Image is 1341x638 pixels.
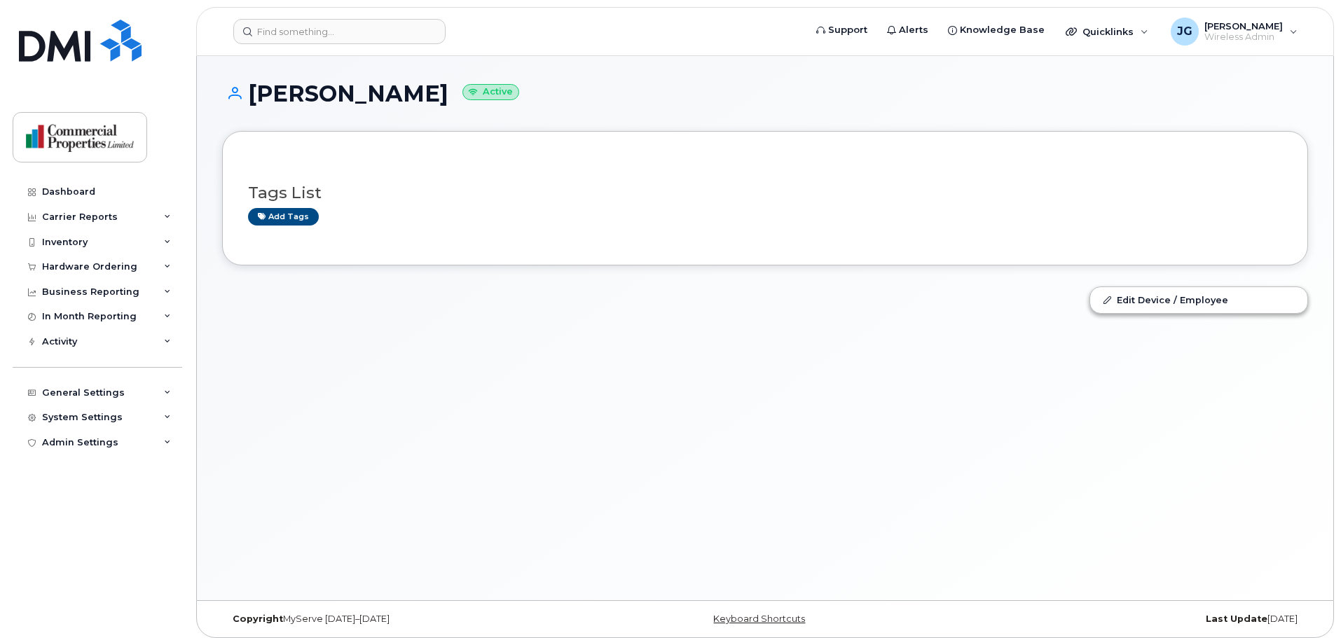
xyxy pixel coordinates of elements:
[462,84,519,100] small: Active
[248,208,319,226] a: Add tags
[713,613,805,624] a: Keyboard Shortcuts
[248,184,1282,202] h3: Tags List
[946,613,1308,625] div: [DATE]
[1090,287,1307,312] a: Edit Device / Employee
[233,613,283,624] strong: Copyright
[1206,613,1267,624] strong: Last Update
[222,613,584,625] div: MyServe [DATE]–[DATE]
[222,81,1308,106] h1: [PERSON_NAME]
